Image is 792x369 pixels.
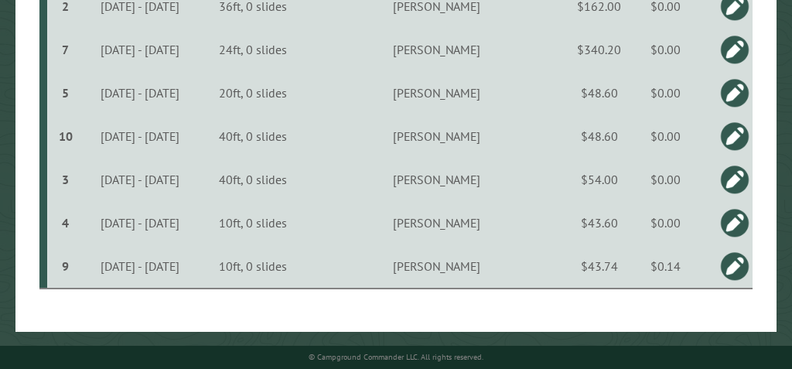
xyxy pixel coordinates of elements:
div: 4 [53,215,77,231]
td: [PERSON_NAME] [306,28,568,71]
td: $0.00 [630,201,701,244]
td: 20ft, 0 slides [200,71,306,114]
td: $0.00 [630,114,701,158]
div: 7 [53,42,77,57]
div: [DATE] - [DATE] [82,85,198,101]
div: [DATE] - [DATE] [82,258,198,274]
td: 10ft, 0 slides [200,244,306,289]
td: [PERSON_NAME] [306,114,568,158]
td: $0.14 [630,244,701,289]
td: $340.20 [568,28,630,71]
div: 5 [53,85,77,101]
td: 40ft, 0 slides [200,158,306,201]
td: 40ft, 0 slides [200,114,306,158]
div: [DATE] - [DATE] [82,172,198,187]
div: 9 [53,258,77,274]
td: $43.60 [568,201,630,244]
div: 10 [53,128,77,144]
td: [PERSON_NAME] [306,201,568,244]
div: [DATE] - [DATE] [82,215,198,231]
td: $48.60 [568,114,630,158]
td: [PERSON_NAME] [306,244,568,289]
td: $0.00 [630,71,701,114]
div: [DATE] - [DATE] [82,128,198,144]
small: © Campground Commander LLC. All rights reserved. [309,352,483,362]
div: 3 [53,172,77,187]
td: $43.74 [568,244,630,289]
div: [DATE] - [DATE] [82,42,198,57]
td: [PERSON_NAME] [306,158,568,201]
td: 10ft, 0 slides [200,201,306,244]
td: $0.00 [630,158,701,201]
td: $0.00 [630,28,701,71]
td: $48.60 [568,71,630,114]
td: [PERSON_NAME] [306,71,568,114]
td: $54.00 [568,158,630,201]
td: 24ft, 0 slides [200,28,306,71]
